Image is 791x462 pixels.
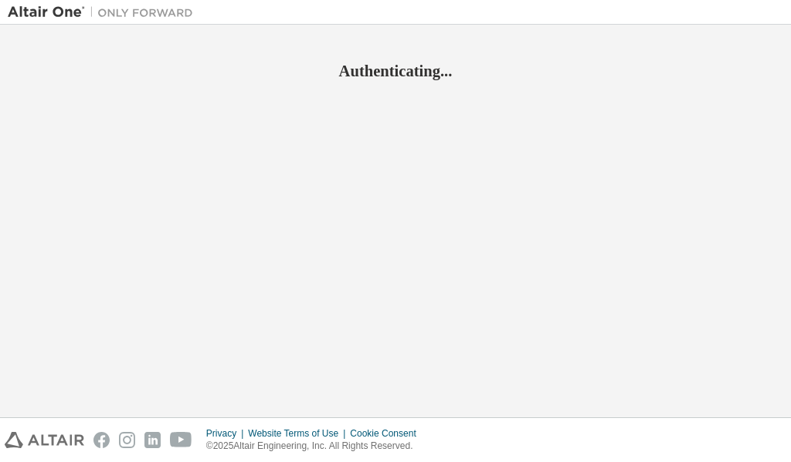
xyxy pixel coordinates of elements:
img: facebook.svg [93,432,110,448]
p: © 2025 Altair Engineering, Inc. All Rights Reserved. [206,440,426,453]
img: instagram.svg [119,432,135,448]
h2: Authenticating... [8,61,783,81]
div: Privacy [206,427,248,440]
img: youtube.svg [170,432,192,448]
img: altair_logo.svg [5,432,84,448]
img: linkedin.svg [144,432,161,448]
img: Altair One [8,5,201,20]
div: Website Terms of Use [248,427,350,440]
div: Cookie Consent [350,427,425,440]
